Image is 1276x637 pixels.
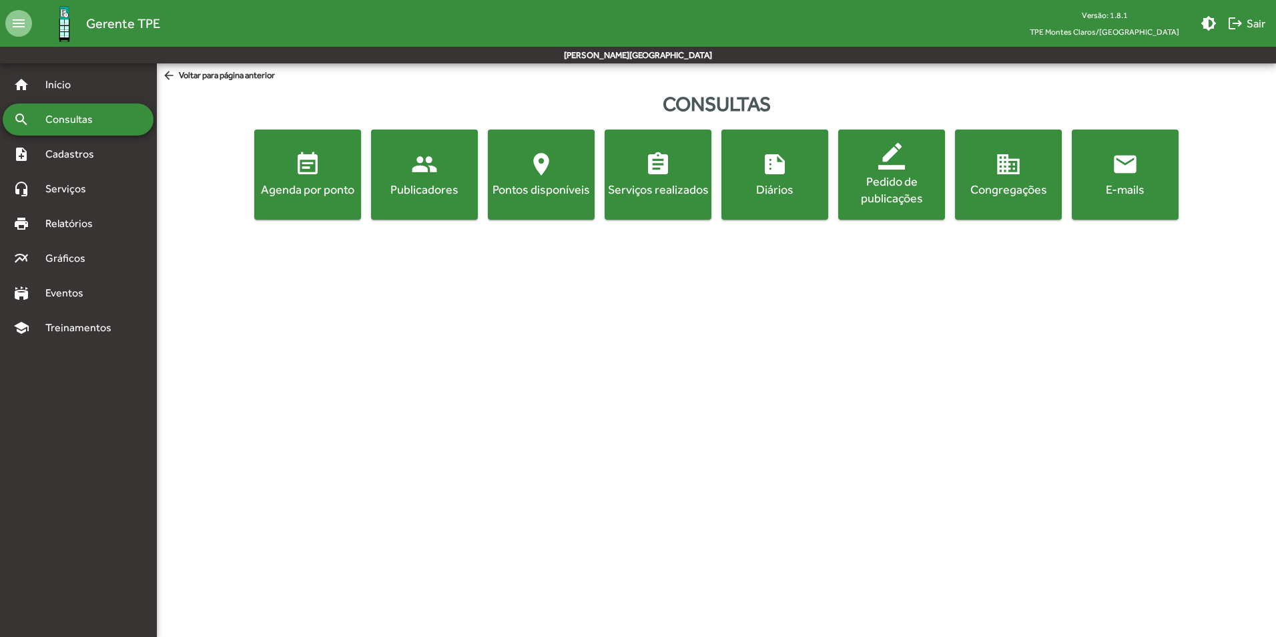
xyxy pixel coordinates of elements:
[13,181,29,197] mat-icon: headset_mic
[374,181,475,198] div: Publicadores
[371,130,478,220] button: Publicadores
[958,181,1059,198] div: Congregações
[607,181,709,198] div: Serviços realizados
[37,216,110,232] span: Relatórios
[13,112,29,128] mat-icon: search
[13,216,29,232] mat-icon: print
[162,69,275,83] span: Voltar para página anterior
[162,69,179,83] mat-icon: arrow_back
[1222,11,1271,35] button: Sair
[488,130,595,220] button: Pontos disponíveis
[1019,23,1190,40] span: TPE Montes Claros/[GEOGRAPHIC_DATA]
[37,112,110,128] span: Consultas
[761,151,788,178] mat-icon: summarize
[37,181,104,197] span: Serviços
[43,2,86,45] img: Logo
[841,173,942,206] div: Pedido de publicações
[645,151,671,178] mat-icon: assignment
[491,181,592,198] div: Pontos disponíveis
[955,130,1062,220] button: Congregações
[1019,7,1190,23] div: Versão: 1.8.1
[32,2,160,45] a: Gerente TPE
[1227,11,1265,35] span: Sair
[37,77,90,93] span: Início
[528,151,555,178] mat-icon: location_on
[411,151,438,178] mat-icon: people
[838,130,945,220] button: Pedido de publicações
[878,143,905,170] mat-icon: border_color
[1201,15,1217,31] mat-icon: brightness_medium
[294,151,321,178] mat-icon: event_note
[1227,15,1243,31] mat-icon: logout
[605,130,711,220] button: Serviços realizados
[5,10,32,37] mat-icon: menu
[37,146,111,162] span: Cadastros
[1112,151,1139,178] mat-icon: email
[86,13,160,34] span: Gerente TPE
[721,130,828,220] button: Diários
[724,181,826,198] div: Diários
[157,89,1276,119] div: Consultas
[1074,181,1176,198] div: E-mails
[995,151,1022,178] mat-icon: domain
[254,130,361,220] button: Agenda por ponto
[13,146,29,162] mat-icon: note_add
[1072,130,1179,220] button: E-mails
[13,77,29,93] mat-icon: home
[257,181,358,198] div: Agenda por ponto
